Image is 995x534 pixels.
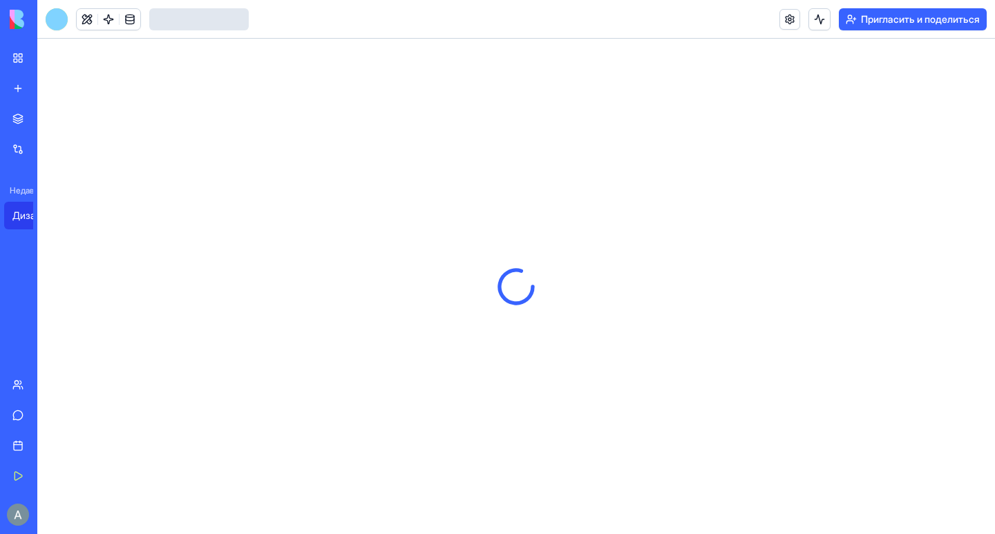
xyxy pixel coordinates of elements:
font: Пригласить и поделиться [861,13,980,25]
font: Недавний [10,185,48,196]
a: Дизайнер интерьера с искусственным интеллектом [4,202,59,229]
button: Пригласить и поделиться [839,8,987,30]
font: Дизайнер интерьера с искусственным интеллектом [12,209,248,221]
img: ACg8ocLcWcOSGoSofko5piJW9DdZImGpdzR5dPg2NX3c0lpZ4iY60w=s96-c [7,504,29,526]
img: логотип [10,10,95,29]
